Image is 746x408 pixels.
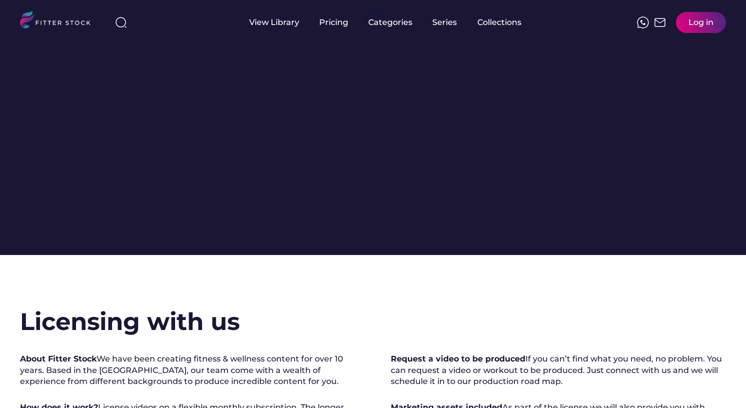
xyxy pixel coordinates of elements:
img: search-normal%203.svg [115,16,127,28]
strong: Request a video to be produced [391,354,525,363]
div: Categories [368,17,412,28]
img: Frame%2051.svg [654,16,666,28]
div: We have been creating fitness & wellness content for over 10 years. Based in the [GEOGRAPHIC_DATA... [20,353,355,387]
div: Collections [477,17,521,28]
div: fvck [368,5,381,15]
img: meteor-icons_whatsapp%20%281%29.svg [637,16,649,28]
div: Log in [688,17,713,28]
strong: About Fitter Stock [20,354,97,363]
div: Series [432,17,457,28]
h2: Licensing with us [20,305,240,338]
div: If you can’t find what you need, no problem. You can request a video or workout to be produced. J... [391,353,726,387]
div: Pricing [319,17,348,28]
div: View Library [249,17,299,28]
img: LOGO.svg [20,11,99,31]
